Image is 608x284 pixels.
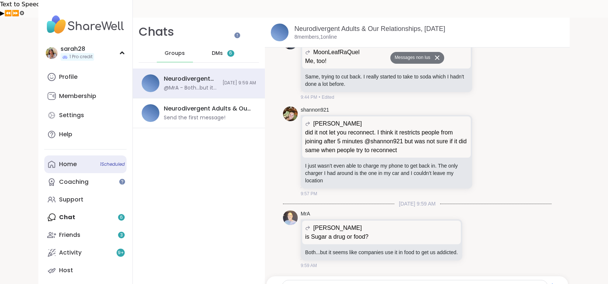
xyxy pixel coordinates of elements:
[59,111,84,119] div: Settings
[59,92,96,100] div: Membership
[59,196,83,204] div: Support
[305,73,468,88] p: Same, trying to cut back. I really started to take to soda which I hadn't done a lot before.
[59,249,82,257] div: Activity
[44,226,127,244] a: Friends3
[313,48,359,57] span: MoonLeafRaQuel
[394,200,440,207] span: [DATE] 9:59 AM
[165,50,185,57] span: Groups
[59,266,73,274] div: Host
[61,45,94,53] div: sarah28
[120,232,123,238] span: 3
[319,94,320,101] span: •
[313,119,362,128] span: [PERSON_NAME]
[44,126,127,143] a: Help
[44,173,127,191] a: Coaching
[59,130,72,139] div: Help
[139,24,174,40] h1: Chats
[301,210,310,218] a: MrA
[390,52,433,64] button: Messages non lus
[305,162,468,184] p: I just wasn’t even able to charge my phone to get back in. The only charger I had around is the o...
[44,191,127,208] a: Support
[222,80,256,86] span: [DATE] 9:59 AM
[142,104,159,122] img: Neurodivergent Adults & Our Relationships, Sep 13
[118,250,124,256] span: 9 +
[59,231,80,239] div: Friends
[301,262,317,269] span: 9:59 AM
[100,161,125,167] span: 1 Scheduled
[44,244,127,262] a: Activity9+
[142,74,159,92] img: Neurodivergent Adults & Our Relationships, Sep 07
[322,94,334,101] span: Edited
[283,210,298,225] img: https://sharewell-space-live.sfo3.digitaloceanspaces.com/user-generated/810b06e5-a9d4-476c-a3db-a...
[305,249,458,256] p: Both...but it seems like companies use it in food to get us addicted.
[12,9,19,18] button: Forward
[46,47,58,59] img: sarah28
[164,114,225,122] div: Send the first message!
[164,84,218,92] div: @MrA - Both...but it seems like companies use it in food to get us addicted.
[313,224,362,232] span: [PERSON_NAME]
[301,190,317,197] span: 9:57 PM
[305,128,468,155] p: did it not let you reconnect. I think it restricts people from joining after 5 minutes @shannon92...
[305,232,458,241] p: is Sugar a drug or food?
[234,32,240,38] iframe: Spotlight
[305,57,468,66] p: Me, too!
[44,87,127,105] a: Membership
[164,75,218,83] div: Neurodivergent Adults & Our Relationships, [DATE]
[59,178,89,186] div: Coaching
[44,12,127,38] img: ShareWell Nav Logo
[44,262,127,279] a: Host
[44,106,127,124] a: Settings
[294,34,337,41] p: 8 members, 1 online
[69,54,93,60] span: 1 Pro credit
[119,179,125,185] iframe: Spotlight
[283,106,298,121] img: https://sharewell-space-live.sfo3.digitaloceanspaces.com/user-generated/3c1b8d1f-4891-47ec-b23b-a...
[19,9,24,18] button: Settings
[4,9,12,18] button: Previous
[294,25,445,32] a: Neurodivergent Adults & Our Relationships, [DATE]
[164,105,252,113] div: Neurodivergent Adults & Our Relationships, [DATE]
[301,94,317,101] span: 9:44 PM
[44,68,127,86] a: Profile
[229,50,232,56] span: 6
[301,106,329,114] a: shannon921
[44,155,127,173] a: Home1Scheduled
[59,160,77,168] div: Home
[212,50,223,57] span: DMs
[271,24,289,41] img: Neurodivergent Adults & Our Relationships, Sep 07
[59,73,77,81] div: Profile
